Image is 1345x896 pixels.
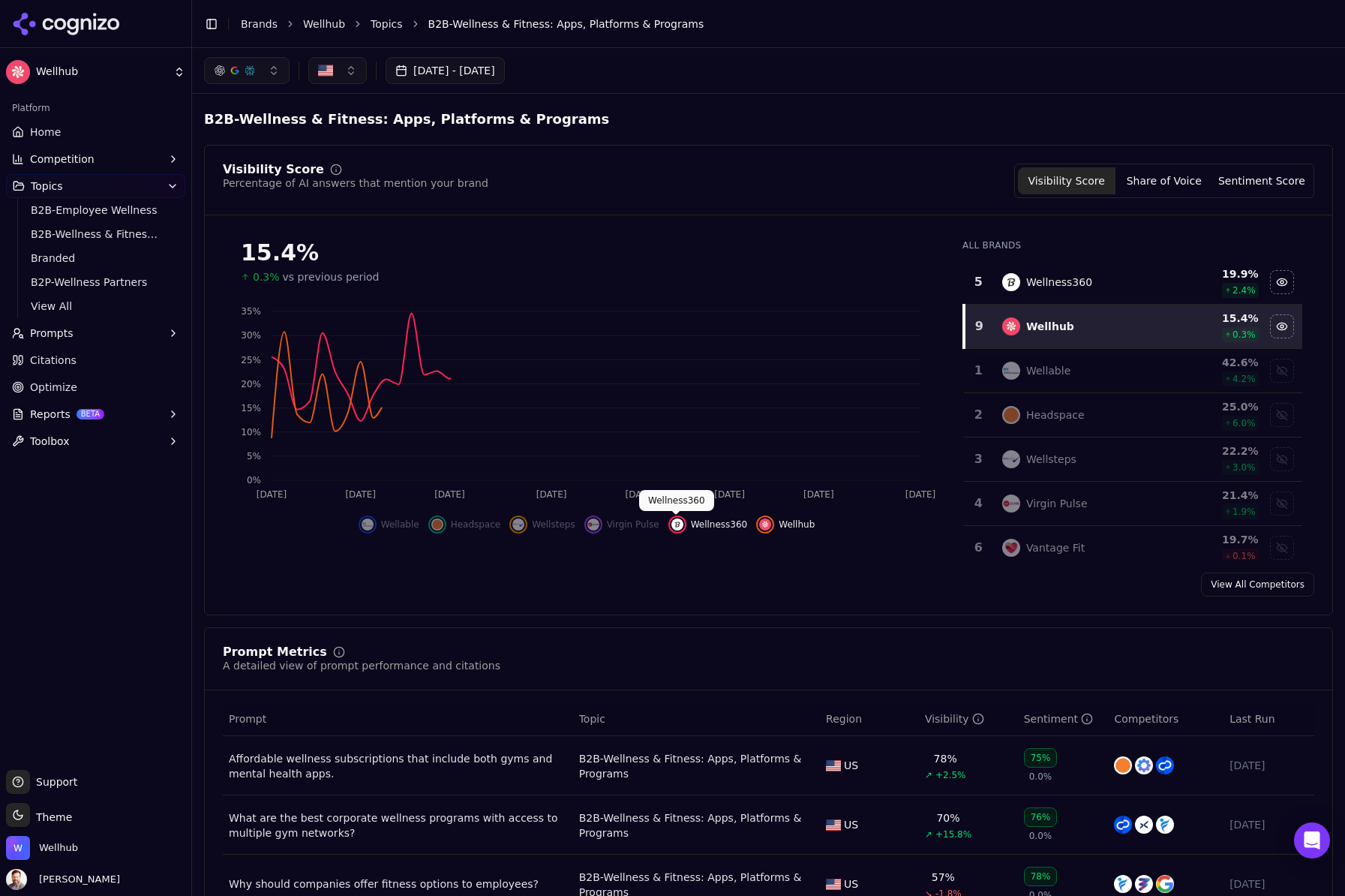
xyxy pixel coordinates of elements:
[30,326,74,341] span: Prompts
[579,810,814,840] a: B2B-Wellness & Fitness: Apps, Platforms & Programs
[6,402,185,426] button: ReportsBETA
[1232,417,1256,429] span: 6.0 %
[6,836,30,860] img: Wellhub
[512,519,524,531] img: wellsteps
[1002,362,1020,380] img: wellable
[1002,406,1020,424] img: headspace
[573,702,820,736] th: Topic
[1026,407,1085,422] div: Headspace
[1213,167,1310,194] button: Sentiment Score
[1002,495,1020,513] img: virgin pulse
[1270,403,1294,427] button: Show headspace data
[31,203,161,218] span: B2B-Employee Wellness
[6,321,185,345] button: Prompts
[247,475,261,486] tspan: 0%
[229,711,266,726] span: Prompt
[962,239,1302,251] div: All Brands
[25,224,167,245] a: B2B-Wellness & Fitness: Apps, Platforms & Programs
[759,519,771,531] img: wellhub
[223,702,573,736] th: Prompt
[241,18,278,30] a: Brands
[905,489,936,500] tspan: [DATE]
[229,751,567,781] a: Affordable wellness subscriptions that include both gyms and mental health apps.
[25,272,167,293] a: B2P-Wellness Partners
[6,375,185,399] a: Optimize
[241,306,261,317] tspan: 35%
[1270,359,1294,383] button: Show wellable data
[6,60,30,84] img: Wellhub
[935,769,966,781] span: +2.5%
[1270,270,1294,294] button: Hide wellness360 data
[362,519,374,531] img: wellable
[1115,167,1213,194] button: Share of Voice
[204,106,636,133] span: B2B-Wellness & Fitness: Apps, Platforms & Programs
[223,646,327,658] div: Prompt Metrics
[31,179,63,194] span: Topics
[925,769,932,781] span: ↗
[1018,167,1115,194] button: Visibility Score
[1270,447,1294,471] button: Show wellsteps data
[31,275,161,290] span: B2P-Wellness Partners
[31,299,161,314] span: View All
[241,427,261,437] tspan: 10%
[386,57,505,84] button: [DATE] - [DATE]
[1229,876,1308,891] div: [DATE]
[671,519,683,531] img: wellness360
[1270,492,1294,516] button: Show virgin pulse data
[970,362,987,380] div: 1
[428,516,501,534] button: Show headspace data
[1232,373,1256,385] span: 4.2 %
[6,120,185,144] a: Home
[1270,314,1294,338] button: Hide wellhub data
[1026,275,1092,290] div: Wellness360
[36,65,167,79] span: Wellhub
[964,305,1302,349] tr: 9wellhubWellhub15.4%0.3%Hide wellhub data
[30,774,77,789] span: Support
[204,109,609,130] span: B2B-Wellness & Fitness: Apps, Platforms & Programs
[1135,875,1153,893] img: fiton
[587,519,599,531] img: virgin pulse
[820,702,919,736] th: Region
[1232,329,1256,341] span: 0.3 %
[25,200,167,221] a: B2B-Employee Wellness
[428,17,704,32] span: B2B-Wellness & Fitness: Apps, Platforms & Programs
[668,516,748,534] button: Hide wellness360 data
[803,489,834,500] tspan: [DATE]
[31,227,161,242] span: B2B-Wellness & Fitness: Apps, Platforms & Programs
[241,239,932,266] div: 15.4%
[1156,756,1174,774] img: classpass
[6,174,185,198] button: Topics
[6,348,185,372] a: Citations
[1114,756,1132,774] img: headspace
[607,519,659,531] span: Virgin Pulse
[826,879,841,890] img: US flag
[25,296,167,317] a: View All
[1002,450,1020,468] img: wellsteps
[30,125,61,140] span: Home
[6,96,185,120] div: Platform
[6,836,78,860] button: Open organization switcher
[844,876,858,891] span: US
[1026,540,1085,555] div: Vantage Fit
[1024,807,1058,827] div: 76%
[253,269,280,284] span: 0.3%
[30,380,77,395] span: Optimize
[30,353,77,368] span: Citations
[241,17,1303,32] nav: breadcrumb
[1029,830,1052,842] span: 0.0%
[579,751,814,781] a: B2B-Wellness & Fitness: Apps, Platforms & Programs
[536,489,567,500] tspan: [DATE]
[381,519,419,531] span: Wellable
[1171,488,1258,503] div: 21.4 %
[229,876,567,891] a: Why should companies offer fitness options to employees?
[223,176,488,191] div: Percentage of AI answers that mention your brand
[223,658,500,673] div: A detailed view of prompt performance and citations
[345,489,376,500] tspan: [DATE]
[241,330,261,341] tspan: 30%
[434,489,465,500] tspan: [DATE]
[970,406,987,424] div: 2
[971,317,987,335] div: 9
[1024,867,1058,886] div: 78%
